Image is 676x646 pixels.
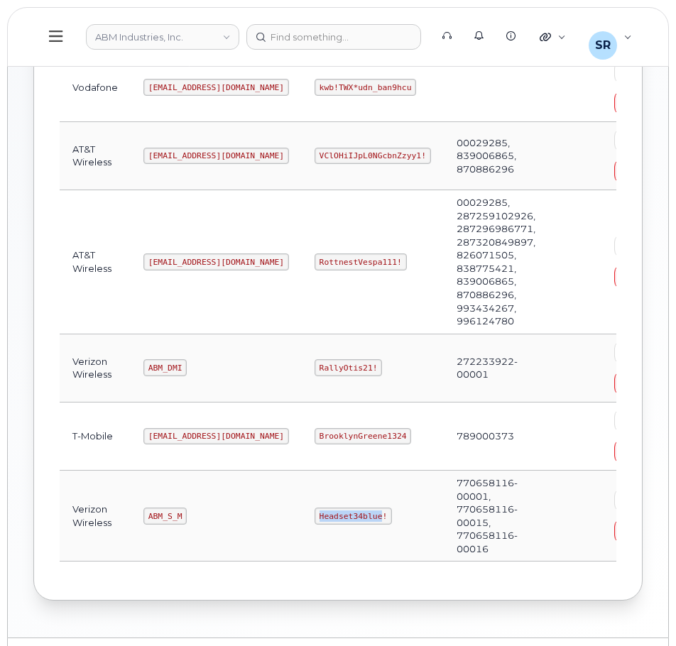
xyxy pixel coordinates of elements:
[143,508,187,525] code: ABM_S_M
[579,23,642,51] div: Sebastian Reissig
[60,54,131,122] td: Vodafone
[143,428,289,445] code: [EMAIL_ADDRESS][DOMAIN_NAME]
[315,79,416,96] code: kwb!TWX*udn_ban9hcu
[614,128,657,153] a: Edit
[60,334,131,403] td: Verizon Wireless
[614,60,657,84] a: Edit
[315,359,382,376] code: RallyOtis21!
[60,122,131,190] td: AT&T Wireless
[614,408,657,433] a: Edit
[444,471,548,562] td: 770658116-00001, 770658116-00015, 770658116-00016
[315,148,431,165] code: VClOHiIJpL0NGcbnZzyy1!
[444,190,548,334] td: 00029285, 287259102926, 287296986771, 287320849897, 826071505, 838775421, 839006865, 870886296, 9...
[143,148,289,165] code: [EMAIL_ADDRESS][DOMAIN_NAME]
[60,190,131,334] td: AT&T Wireless
[246,24,421,50] input: Find something...
[143,359,187,376] code: ABM_DMI
[60,471,131,562] td: Verizon Wireless
[530,23,576,51] div: Quicklinks
[444,334,548,403] td: 272233922-00001
[143,79,289,96] code: [EMAIL_ADDRESS][DOMAIN_NAME]
[315,428,411,445] code: BrooklynGreene1324
[614,340,657,365] a: Edit
[444,403,548,471] td: 789000373
[595,37,611,54] span: SR
[315,253,407,270] code: RottnestVespa111!
[444,122,548,190] td: 00029285, 839006865, 870886296
[614,234,657,258] a: Edit
[143,253,289,270] code: [EMAIL_ADDRESS][DOMAIN_NAME]
[315,508,392,525] code: Headset34blue!
[60,403,131,471] td: T-Mobile
[86,24,239,50] a: ABM Industries, Inc.
[614,488,657,513] a: Edit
